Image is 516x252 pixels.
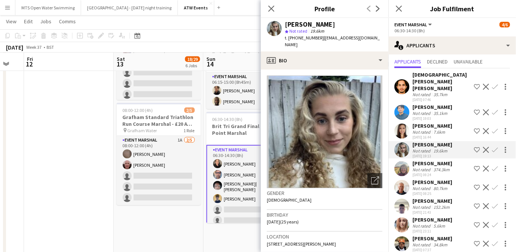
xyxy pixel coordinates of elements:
span: 14 [205,60,215,68]
div: [DEMOGRAPHIC_DATA][PERSON_NAME] [PERSON_NAME] [412,71,471,92]
div: [PERSON_NAME] [412,198,452,204]
span: [STREET_ADDRESS][PERSON_NAME] [267,241,336,247]
button: [GEOGRAPHIC_DATA] - [DATE] night training [81,0,178,15]
div: [DATE] 19:13 [412,154,452,158]
div: [DATE] 16:44 [412,135,452,140]
div: Not rated [412,204,432,210]
div: Not rated [412,148,432,154]
app-card-role: Event Marshal11A4/606:30-14:30 (8h)[PERSON_NAME][PERSON_NAME][PERSON_NAME]| [PERSON_NAME][PERSON_... [206,145,290,229]
span: Event Marshal [394,22,427,27]
div: 7.6km [432,129,447,135]
div: Not rated [412,129,432,135]
span: 1 Role [184,128,195,133]
div: Bio [261,51,388,69]
span: 18/29 [185,56,200,62]
app-card-role: Event Marshal2/206:15-15:00 (8h45m)[PERSON_NAME][PERSON_NAME] [206,72,290,109]
div: 19.6km [432,148,449,154]
span: Declined [427,59,448,64]
span: Unavailable [454,59,483,64]
span: 19.6km [309,28,326,34]
span: 08:00-12:00 (4h) [123,107,153,113]
div: [PERSON_NAME] [412,122,452,129]
div: 34.8km [432,242,449,247]
button: MTS Open Water Swimming [15,0,81,15]
span: View [6,18,17,25]
span: Applicants [394,59,421,64]
h3: Gender [267,190,382,196]
button: Event Marshal [394,22,433,27]
span: [DATE] (25 years) [267,219,299,225]
app-card-role: Event Marshal3/807:15-11:00 (3h45m)[PERSON_NAME][PERSON_NAME][PERSON_NAME] [117,22,201,124]
span: Week 37 [25,44,44,50]
span: 4/6 [499,22,510,27]
div: [DATE] 21:43 [412,210,452,215]
span: Edit [24,18,33,25]
div: 06:30-14:30 (8h) [394,28,510,33]
div: BST [47,44,54,50]
div: [DATE] 08:25 [412,191,452,196]
div: [PERSON_NAME] [412,216,452,223]
span: Sat [117,56,125,62]
div: Not rated [412,223,432,229]
div: Not rated [412,110,432,116]
span: 12 [26,60,33,68]
h3: Location [267,233,382,240]
div: Not rated [412,167,432,172]
h3: Brit Tri Grand Final Crossing Point Marshal [206,123,290,136]
span: Grafham Water [128,128,157,133]
div: 152.2km [432,204,451,210]
div: Not rated [412,242,432,247]
div: [DATE] 19:03 [412,116,452,121]
div: Applicants [388,36,516,54]
div: [PERSON_NAME] [412,179,452,186]
div: 35.7km [432,92,449,97]
button: ATW Events [178,0,214,15]
span: 2/5 [184,107,195,113]
a: Edit [21,17,36,26]
h3: Job Fulfilment [388,4,516,14]
app-job-card: 08:00-12:00 (4h)2/5Grafham Standard Triathlon Run Course Marshal - £20 ATW credits per hour Grafh... [117,103,201,205]
app-card-role: Event Marshal1A2/508:00-12:00 (4h)[PERSON_NAME][PERSON_NAME] [117,136,201,205]
div: [DATE] [6,44,23,51]
span: | [EMAIL_ADDRESS][DOMAIN_NAME] [285,35,380,47]
div: [PERSON_NAME] [285,21,335,28]
div: [PERSON_NAME] [412,104,452,110]
span: Comms [59,18,76,25]
span: t. [PHONE_NUMBER] [285,35,324,41]
h3: Grafham Standard Triathlon Run Course Marshal - £20 ATW credits per hour [117,114,201,127]
div: [PERSON_NAME] [412,141,452,148]
app-job-card: 06:15-15:00 (8h45m)2/2Brit Tri Grand Final Parking Marshal [GEOGRAPHIC_DATA]1 RoleEvent Marshal2/... [206,39,290,109]
span: 06:30-14:30 (8h) [212,116,243,122]
a: View [3,17,20,26]
div: 5.6km [432,223,447,229]
span: Not rated [289,28,307,34]
img: Crew avatar or photo [267,75,382,188]
div: [PERSON_NAME] [412,235,452,242]
div: Open photos pop-in [367,173,382,188]
span: Jobs [40,18,51,25]
div: 374.3km [432,167,451,172]
a: Jobs [37,17,54,26]
span: Sun [206,56,215,62]
div: [DATE] 07:46 [412,97,471,102]
div: [PERSON_NAME] [412,160,452,167]
span: [DEMOGRAPHIC_DATA] [267,197,311,203]
div: Not rated [412,186,432,191]
h3: Birthday [267,211,382,218]
app-job-card: 06:30-14:30 (8h)4/6Brit Tri Grand Final Crossing Point Marshal1 RoleEvent Marshal11A4/606:30-14:3... [206,112,290,223]
div: [DATE] 23:11 [412,229,452,234]
div: 35.1km [432,110,449,116]
span: Fri [27,56,33,62]
div: 6 Jobs [185,63,200,68]
div: Not rated [412,92,432,97]
a: Comms [56,17,79,26]
div: 80.7km [432,186,449,191]
span: 13 [116,60,125,68]
div: [DATE] 08:24 [412,172,452,177]
h3: Profile [261,4,388,14]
